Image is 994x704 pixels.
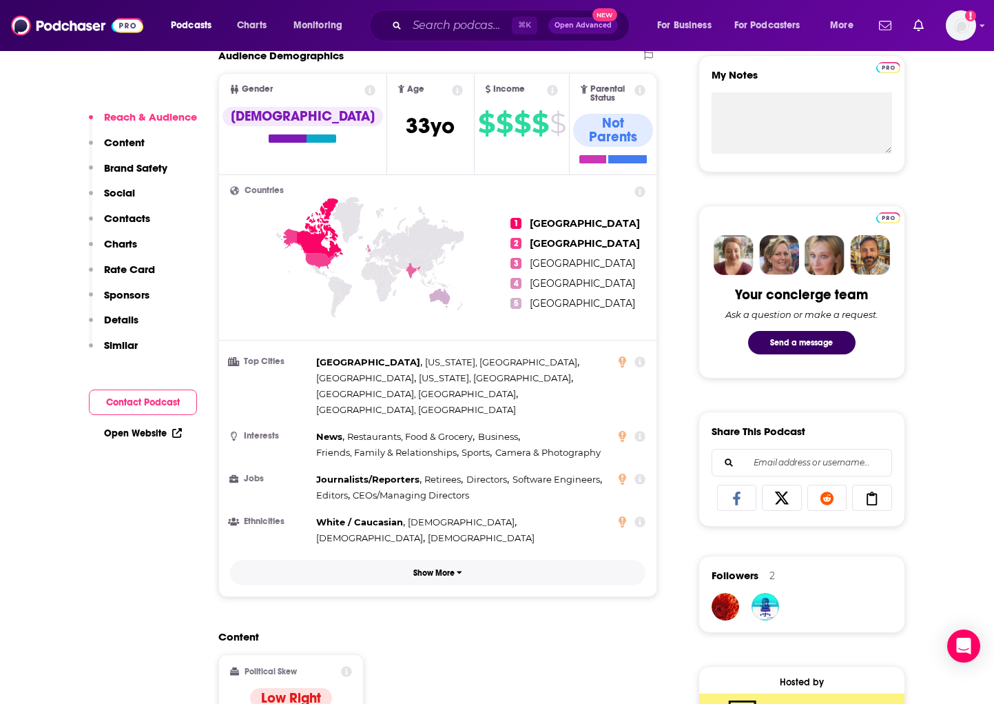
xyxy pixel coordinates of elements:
span: [DEMOGRAPHIC_DATA] [428,532,535,543]
span: [US_STATE], [GEOGRAPHIC_DATA] [425,356,577,368]
div: [DEMOGRAPHIC_DATA] [222,107,383,126]
button: Contact Podcast [89,390,197,415]
button: Similar [89,339,138,364]
span: 33 yo [406,112,455,139]
button: Reach & Audience [89,110,197,136]
span: [GEOGRAPHIC_DATA] [530,217,640,230]
span: Retirees [424,474,461,485]
span: Countries [245,186,284,195]
img: User Profile [946,10,976,41]
p: Brand Safety [104,161,167,174]
div: Search podcasts, credits, & more... [382,10,643,41]
span: , [316,354,422,370]
button: open menu [648,14,729,37]
span: Open Advanced [555,22,612,29]
button: Send a message [748,331,856,354]
span: Podcasts [171,16,211,35]
p: Show More [413,568,455,578]
span: 3 [510,258,521,269]
p: Sponsors [104,288,149,301]
a: Pro website [876,210,900,223]
a: Show notifications dropdown [908,14,929,37]
div: Hosted by [699,676,904,688]
a: Open Website [104,428,182,439]
span: , [512,472,602,487]
span: News [316,431,342,442]
input: Email address or username... [723,450,880,476]
span: , [425,354,579,370]
span: ⌘ K [512,17,537,34]
span: [GEOGRAPHIC_DATA], [GEOGRAPHIC_DATA] [316,388,516,399]
a: Copy Link [852,485,892,511]
a: Show notifications dropdown [873,14,897,37]
span: , [347,429,475,445]
span: CEOs/Managing Directors [353,490,469,501]
span: Friends, Family & Relationships [316,447,457,458]
label: My Notes [712,68,892,92]
span: , [462,445,492,461]
img: Jon Profile [850,235,890,275]
a: Share on Facebook [717,485,757,511]
span: For Business [657,16,712,35]
span: [DEMOGRAPHIC_DATA] [316,532,423,543]
p: Similar [104,339,138,352]
span: Age [407,85,424,94]
span: Charts [237,16,267,35]
span: [GEOGRAPHIC_DATA] [530,297,635,310]
span: [GEOGRAPHIC_DATA] [316,356,420,368]
span: $ [532,112,548,134]
button: Open AdvancedNew [548,17,618,34]
span: Business [478,431,518,442]
button: Show More [230,560,646,585]
p: Details [104,313,138,326]
h3: Ethnicities [230,517,311,526]
a: CindyC [712,593,739,621]
p: Reach & Audience [104,110,197,123]
span: , [419,370,573,386]
span: [DEMOGRAPHIC_DATA] [408,516,515,527]
button: Show profile menu [946,10,976,41]
img: SpeakofBiz [752,593,779,621]
div: Not Parents [573,114,653,147]
span: , [408,514,517,530]
span: $ [496,112,512,134]
h2: Political Skew [245,667,297,676]
span: Monitoring [293,16,342,35]
button: Social [89,186,135,212]
span: Sports [462,447,490,458]
span: , [424,472,463,487]
input: Search podcasts, credits, & more... [407,14,512,37]
button: Content [89,136,145,161]
img: Barbara Profile [759,235,799,275]
button: open menu [820,14,871,37]
span: , [316,429,344,445]
a: Pro website [876,60,900,73]
button: Brand Safety [89,161,167,187]
span: Gender [242,85,273,94]
span: $ [478,112,495,134]
button: Rate Card [89,263,155,288]
span: , [316,530,425,546]
span: [GEOGRAPHIC_DATA] [530,237,640,250]
span: 4 [510,278,521,289]
span: , [316,487,350,503]
a: Charts [228,14,275,37]
a: Share on Reddit [807,485,847,511]
span: Restaurants, Food & Grocery [347,431,473,442]
h3: Share This Podcast [712,425,805,438]
img: Jules Profile [805,235,845,275]
button: Sponsors [89,288,149,314]
span: Camera & Photography [495,447,601,458]
span: Software Engineers [512,474,600,485]
svg: Add a profile image [965,10,976,21]
span: [GEOGRAPHIC_DATA] [316,372,414,383]
h3: Jobs [230,474,311,483]
span: [GEOGRAPHIC_DATA] [530,257,635,270]
p: Social [104,186,135,199]
span: Journalists/Reporters [316,474,420,485]
span: [GEOGRAPHIC_DATA] [530,277,635,290]
div: Search followers [712,449,892,476]
span: , [316,445,459,461]
span: [US_STATE], [GEOGRAPHIC_DATA] [419,372,571,383]
h3: Interests [230,432,311,441]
